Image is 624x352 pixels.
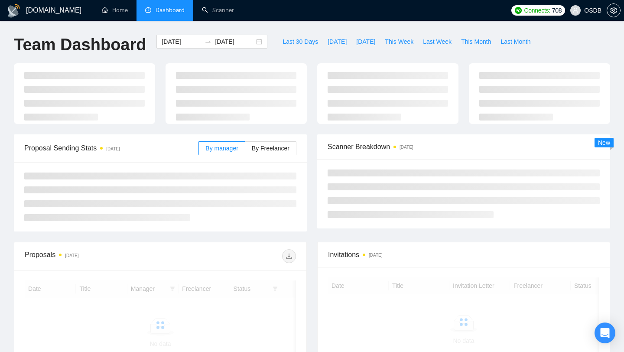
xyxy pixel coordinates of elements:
img: logo [7,4,21,18]
time: [DATE] [400,145,413,150]
span: dashboard [145,7,151,13]
span: This Week [385,37,413,46]
span: swap-right [205,38,211,45]
span: Connects: [524,6,550,15]
button: [DATE] [323,35,351,49]
div: Open Intercom Messenger [595,323,615,343]
time: [DATE] [65,253,78,258]
time: [DATE] [106,147,120,151]
button: Last 30 Days [278,35,323,49]
a: setting [607,7,621,14]
input: End date [215,37,254,46]
span: This Month [461,37,491,46]
time: [DATE] [369,253,382,257]
button: This Week [380,35,418,49]
span: to [205,38,211,45]
button: [DATE] [351,35,380,49]
a: homeHome [102,7,128,14]
span: user [572,7,578,13]
span: [DATE] [356,37,375,46]
button: Last Week [418,35,456,49]
span: 708 [552,6,562,15]
span: Last Week [423,37,452,46]
button: setting [607,3,621,17]
span: setting [607,7,620,14]
span: Invitations [328,249,599,260]
span: [DATE] [328,37,347,46]
span: Proposal Sending Stats [24,143,198,153]
span: By manager [205,145,238,152]
span: Dashboard [156,7,185,14]
span: Last 30 Days [283,37,318,46]
button: This Month [456,35,496,49]
img: upwork-logo.png [515,7,522,14]
h1: Team Dashboard [14,35,146,55]
span: New [598,139,610,146]
div: Proposals [25,249,160,263]
span: Scanner Breakdown [328,141,600,152]
span: Last Month [500,37,530,46]
span: By Freelancer [252,145,289,152]
input: Start date [162,37,201,46]
button: Last Month [496,35,535,49]
a: searchScanner [202,7,234,14]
